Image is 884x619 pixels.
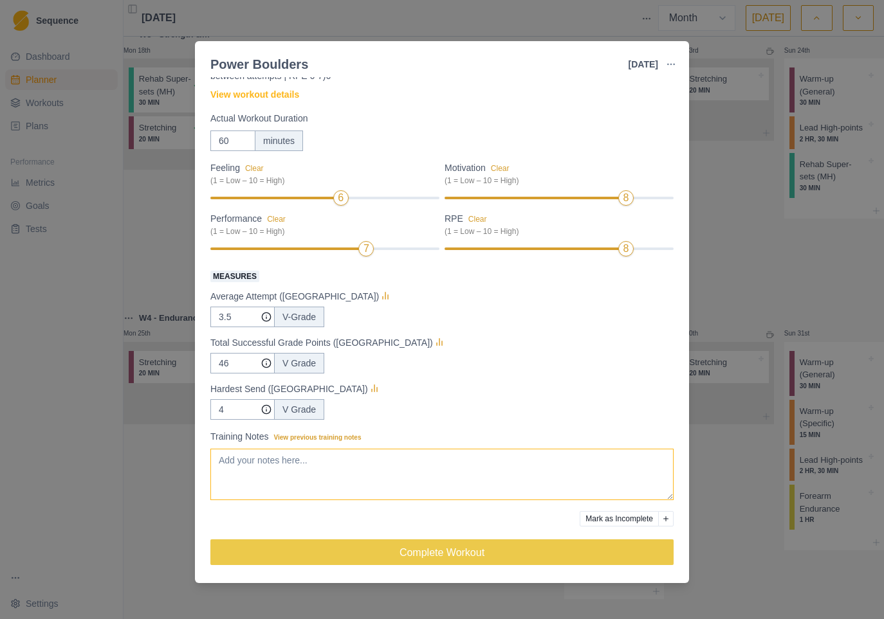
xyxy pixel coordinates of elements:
[445,161,666,186] label: Motivation
[445,226,666,237] div: (1 = Low – 10 = High)
[210,55,308,74] div: Power Boulders
[255,130,303,151] div: minutes
[445,175,666,186] div: (1 = Low – 10 = High)
[210,382,368,396] p: Hardest Send ([GEOGRAPHIC_DATA])
[658,511,674,526] button: Add reason
[274,434,362,441] span: View previous training notes
[210,212,432,237] label: Performance
[468,215,487,224] button: RPE(1 = Low – 10 = High)
[445,212,666,237] label: RPE
[210,112,666,125] label: Actual Workout Duration
[274,399,324,420] div: V Grade
[210,226,432,237] div: (1 = Low – 10 = High)
[210,88,299,102] a: View workout details
[210,175,432,186] div: (1 = Low – 10 = High)
[274,307,324,327] div: V-Grade
[629,58,658,71] p: [DATE]
[623,241,629,256] div: 8
[623,190,629,206] div: 8
[338,190,344,206] div: 6
[210,336,433,350] p: Total Successful Grade Points ([GEOGRAPHIC_DATA])
[580,511,659,526] button: Mark as Incomplete
[210,271,259,282] span: Measures
[210,290,379,303] p: Average Attempt ([GEOGRAPHIC_DATA])
[210,430,666,444] label: Training Notes
[491,164,510,173] button: Motivation(1 = Low – 10 = High)
[245,164,264,173] button: Feeling(1 = Low – 10 = High)
[267,215,286,224] button: Performance(1 = Low – 10 = High)
[210,539,674,565] button: Complete Workout
[210,161,432,186] label: Feeling
[364,241,369,256] div: 7
[274,353,324,373] div: V Grade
